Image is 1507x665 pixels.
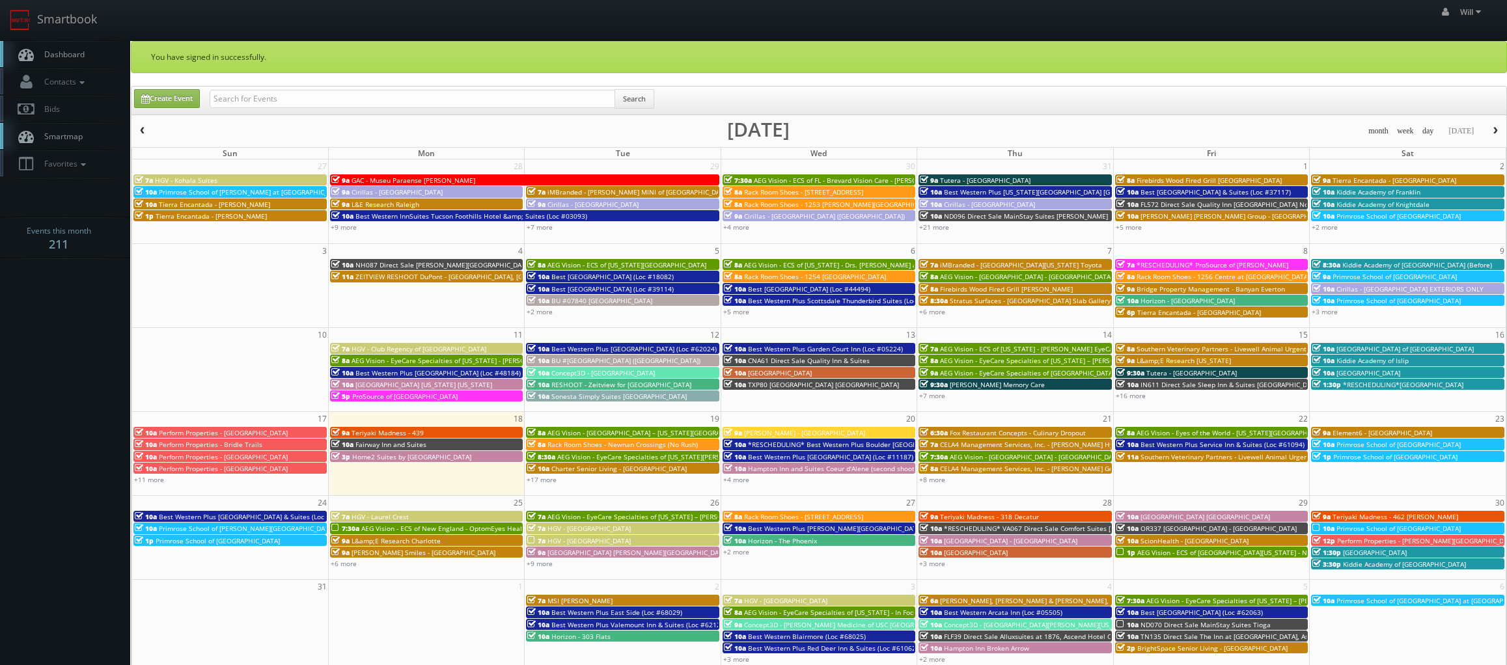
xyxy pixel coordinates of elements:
span: GAC - Museu Paraense [PERSON_NAME] [352,176,475,185]
a: +9 more [527,559,553,568]
span: Best [GEOGRAPHIC_DATA] (Loc #39114) [551,284,674,293]
span: 8:30a [527,452,555,461]
span: 10a [724,356,746,365]
span: 10a [724,380,746,389]
span: 10a [920,548,942,557]
span: 8a [724,512,742,521]
span: [GEOGRAPHIC_DATA] [748,368,812,377]
span: Best Western Plus [PERSON_NAME][GEOGRAPHIC_DATA]/[PERSON_NAME][GEOGRAPHIC_DATA] (Loc #10397) [748,524,1083,533]
span: AEG Vision - ECS of [US_STATE] - [PERSON_NAME] EyeCare - [GEOGRAPHIC_DATA] ([GEOGRAPHIC_DATA]) [940,344,1259,353]
span: 8a [1116,344,1135,353]
span: HGV - Laurel Crest [352,512,409,521]
span: AEG Vision - ECS of FL - Brevard Vision Care - [PERSON_NAME] [754,176,946,185]
span: 9a [724,428,742,437]
span: 10a [527,356,549,365]
span: [PERSON_NAME] - [GEOGRAPHIC_DATA] [744,428,865,437]
a: +3 more [1312,307,1338,316]
button: Search [615,89,654,109]
span: 9a [1312,272,1331,281]
span: Cirillas - [GEOGRAPHIC_DATA] [944,200,1035,209]
span: 9a [331,200,350,209]
input: Search for Events [210,90,615,108]
span: 10a [527,392,549,401]
span: IN611 Direct Sale Sleep Inn & Suites [GEOGRAPHIC_DATA] [1141,380,1321,389]
span: Perform Properties - Bridle Trails [159,440,262,449]
span: Cirillas - [GEOGRAPHIC_DATA] [547,200,639,209]
span: 9a [1312,176,1331,185]
span: HGV - Kohala Suites [155,176,217,185]
span: Primrose School of [GEOGRAPHIC_DATA] [1333,272,1457,281]
span: 7:30a [920,452,948,461]
span: [GEOGRAPHIC_DATA] [US_STATE] [US_STATE] [355,380,492,389]
span: AEG Vision - [GEOGRAPHIC_DATA] – [US_STATE][GEOGRAPHIC_DATA]. ([GEOGRAPHIC_DATA]) [547,428,827,437]
span: 10a [135,428,157,437]
span: Cirillas - [GEOGRAPHIC_DATA] [352,187,443,197]
a: +2 more [723,547,749,556]
span: Kiddie Academy of Knightdale [1336,200,1430,209]
span: [GEOGRAPHIC_DATA] [944,548,1008,557]
span: Fairway Inn and Suites [355,440,426,449]
span: 10a [724,296,746,305]
span: 1p [1116,548,1135,557]
a: +9 more [331,223,357,232]
span: Perform Properties - [GEOGRAPHIC_DATA] [159,464,288,473]
span: 10a [331,440,353,449]
span: Sonesta Simply Suites [GEOGRAPHIC_DATA] [551,392,687,401]
span: Kiddie Academy of [GEOGRAPHIC_DATA] (Before) [1342,260,1492,269]
span: 10a [724,452,746,461]
span: Firebirds Wood Fired Grill [GEOGRAPHIC_DATA] [1137,176,1282,185]
span: CELA4 Management Services, Inc. - [PERSON_NAME] Genesis [940,464,1129,473]
span: 9a [331,428,350,437]
span: Best Western Plus [GEOGRAPHIC_DATA] (Loc #48184) [355,368,521,377]
span: 10a [724,368,746,377]
span: 8a [724,608,742,617]
span: 9a [527,548,546,557]
span: Tierra Encantada - [GEOGRAPHIC_DATA] [1333,176,1456,185]
a: +5 more [1116,223,1142,232]
span: iMBranded - [PERSON_NAME] MINI of [GEOGRAPHIC_DATA] [547,187,730,197]
span: NH087 Direct Sale [PERSON_NAME][GEOGRAPHIC_DATA], Ascend Hotel Collection [355,260,610,269]
span: Tierra Encantada - [PERSON_NAME] [159,200,270,209]
a: +4 more [723,475,749,484]
span: ND096 Direct Sale MainStay Suites [PERSON_NAME] [944,211,1108,221]
span: 10a [527,368,549,377]
span: Teriyaki Madness - 439 [352,428,424,437]
span: 9a [527,200,546,209]
span: 10a [1116,296,1139,305]
span: AEG Vision - EyeCare Specialties of [US_STATE] – [PERSON_NAME] Vision [1146,596,1371,605]
span: Favorites [38,158,89,169]
span: 5p [331,392,350,401]
span: 1p [1312,452,1331,461]
span: 9a [920,512,938,521]
span: 10a [724,344,746,353]
span: Firebirds Wood Fired Grill [PERSON_NAME] [940,284,1073,293]
span: 8a [1116,272,1135,281]
span: Kiddie Academy of Franklin [1336,187,1420,197]
span: ProSource of [GEOGRAPHIC_DATA] [352,392,458,401]
span: Primrose School of [GEOGRAPHIC_DATA] [1336,524,1461,533]
span: RESHOOT - Zeitview for [GEOGRAPHIC_DATA] [551,380,691,389]
span: 8a [724,187,742,197]
span: 10a [1116,524,1139,533]
span: 10a [135,524,157,533]
span: 8a [724,260,742,269]
span: Dashboard [38,49,85,60]
span: 10a [724,440,746,449]
span: 10a [724,464,746,473]
span: [GEOGRAPHIC_DATA] [1336,368,1400,377]
span: *RESCHEDULING* Best Western Plus Boulder [GEOGRAPHIC_DATA] (Loc #06179) [748,440,999,449]
a: +5 more [723,307,749,316]
span: AEG Vision - ECS of [GEOGRAPHIC_DATA][US_STATE] - North Garland Vision (Headshot Only) [1137,548,1420,557]
span: 10a [1116,211,1139,221]
span: 7a [135,176,153,185]
span: AEG Vision - ECS of [US_STATE][GEOGRAPHIC_DATA] [547,260,706,269]
span: 10a [331,211,353,221]
span: Kiddie Academy of Islip [1336,356,1409,365]
a: +2 more [527,307,553,316]
span: 9a [920,176,938,185]
span: 9a [331,187,350,197]
span: 7a [920,260,938,269]
span: Primrose School of [GEOGRAPHIC_DATA] [1336,211,1461,221]
span: AEG Vision - EyeCare Specialties of [US_STATE] - [PERSON_NAME] Eyecare Associates - [PERSON_NAME] [352,356,673,365]
a: +8 more [919,475,945,484]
